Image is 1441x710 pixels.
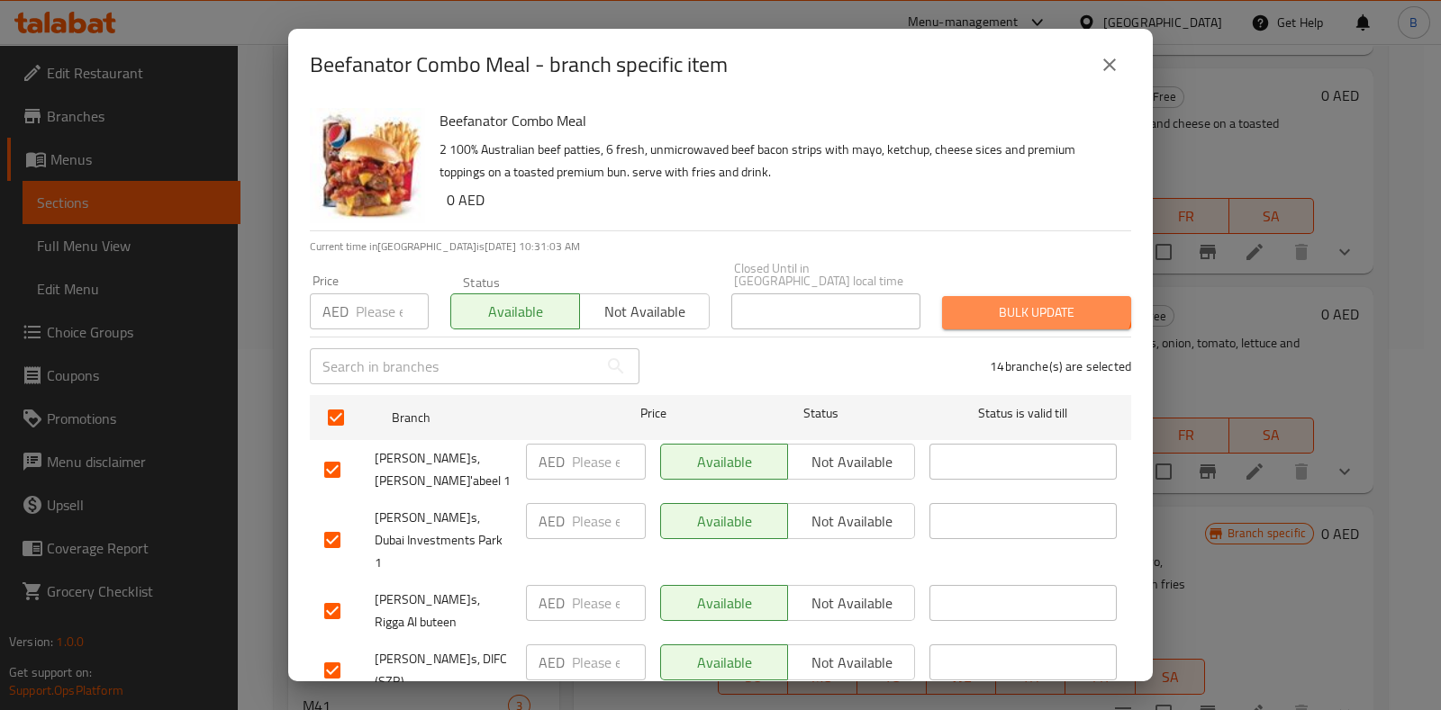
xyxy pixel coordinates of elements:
p: 2 100% Australian beef patties, 6 fresh, unmicrowaved beef bacon strips with mayo, ketchup, chees... [440,139,1117,184]
p: AED [539,652,565,673]
span: Available [668,650,781,676]
span: Available [668,508,781,535]
button: Not available [787,444,915,480]
span: Available [668,590,781,616]
span: Not available [587,299,702,325]
button: Available [660,644,788,680]
button: Available [660,503,788,539]
input: Please enter price [356,293,429,329]
button: Bulk update [942,296,1131,329]
p: AED [322,301,349,322]
span: Branch [392,407,579,429]
span: Not available [795,508,908,535]
button: Available [660,585,788,621]
span: [PERSON_NAME]s, Dubai Investments Park 1 [375,507,512,574]
h6: Beefanator Combo Meal [440,108,1117,133]
p: AED [539,510,565,532]
span: Available [458,299,573,325]
p: Current time in [GEOGRAPHIC_DATA] is [DATE] 10:31:03 AM [310,238,1131,255]
button: Available [660,444,788,480]
input: Please enter price [572,503,646,539]
span: Available [668,449,781,475]
h6: 0 AED [447,187,1117,212]
button: Not available [787,644,915,680]
button: Not available [579,293,709,329]
button: Not available [787,585,915,621]
span: Not available [795,449,908,475]
img: Beefanator Combo Meal [310,108,425,223]
input: Please enter price [572,444,646,480]
span: [PERSON_NAME]s, Rigga Al buteen [375,589,512,634]
input: Please enter price [572,644,646,680]
p: AED [539,451,565,472]
p: AED [539,592,565,614]
span: Not available [795,590,908,616]
span: Status [728,402,915,425]
h2: Beefanator Combo Meal - branch specific item [310,50,728,79]
span: Bulk update [956,301,1117,324]
span: Status is valid till [929,402,1117,425]
button: close [1088,43,1131,86]
span: Not available [795,650,908,676]
span: Price [594,402,713,425]
button: Available [450,293,580,329]
input: Search in branches [310,348,598,384]
p: 14 branche(s) are selected [990,357,1131,375]
span: [PERSON_NAME]s, [PERSON_NAME]'abeel 1 [375,447,512,492]
button: Not available [787,503,915,539]
span: [PERSON_NAME]s, DIFC (SZR) [375,648,512,693]
input: Please enter price [572,585,646,621]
